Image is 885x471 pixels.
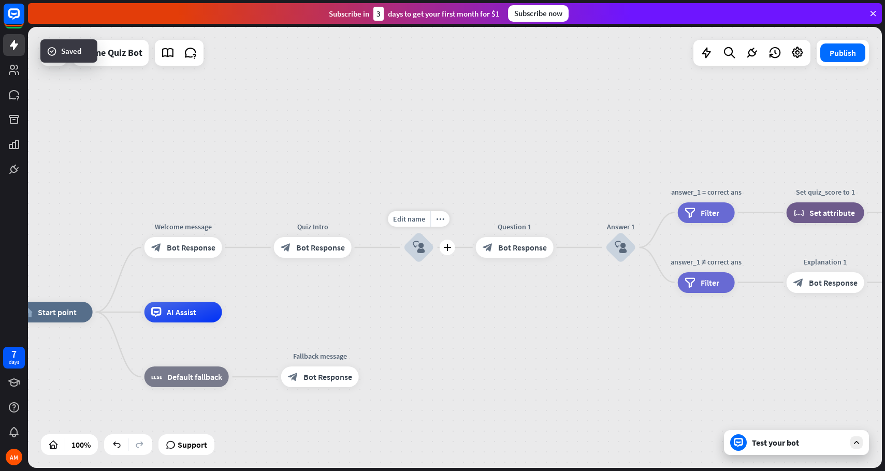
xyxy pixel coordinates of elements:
[273,351,367,361] div: Fallback message
[793,277,804,288] i: block_bot_response
[178,436,207,453] span: Support
[393,214,425,224] span: Edit name
[436,215,444,223] i: more_horiz
[167,242,215,253] span: Bot Response
[793,208,804,218] i: block_set_attribute
[809,277,858,288] span: Bot Response
[11,349,17,359] div: 7
[281,242,291,253] i: block_bot_response
[779,257,872,267] div: Explanation 1
[3,347,25,369] a: 7 days
[779,187,872,197] div: Set quiz_score to 1
[443,244,451,251] i: plus
[9,359,19,366] div: days
[288,372,298,382] i: block_bot_response
[167,372,222,382] span: Default fallback
[38,307,77,317] span: Start point
[685,277,695,288] i: filter
[809,208,855,218] span: Set attribute
[468,222,561,232] div: Question 1
[151,242,162,253] i: block_bot_response
[701,277,719,288] span: Filter
[266,222,359,232] div: Quiz Intro
[6,449,22,465] div: AM
[22,307,33,317] i: home_2
[68,436,94,453] div: 100%
[498,242,547,253] span: Bot Response
[590,222,652,232] div: Answer 1
[413,241,425,254] i: block_user_input
[508,5,569,22] div: Subscribe now
[373,7,384,21] div: 3
[820,43,865,62] button: Publish
[296,242,345,253] span: Bot Response
[615,241,627,254] i: block_user_input
[329,7,500,21] div: Subscribe in days to get your first month for $1
[8,4,39,35] button: Open LiveChat chat widget
[46,45,59,57] i: success
[670,257,743,267] div: answer_1 ≠ correct ans
[151,372,162,382] i: block_fallback
[79,40,142,66] div: Online Quiz Bot
[701,208,719,218] span: Filter
[483,242,493,253] i: block_bot_response
[685,208,695,218] i: filter
[61,46,81,56] span: Saved
[670,187,743,197] div: answer_1 = correct ans
[167,307,196,317] span: AI Assist
[137,222,230,232] div: Welcome message
[303,372,352,382] span: Bot Response
[752,437,845,448] div: Test your bot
